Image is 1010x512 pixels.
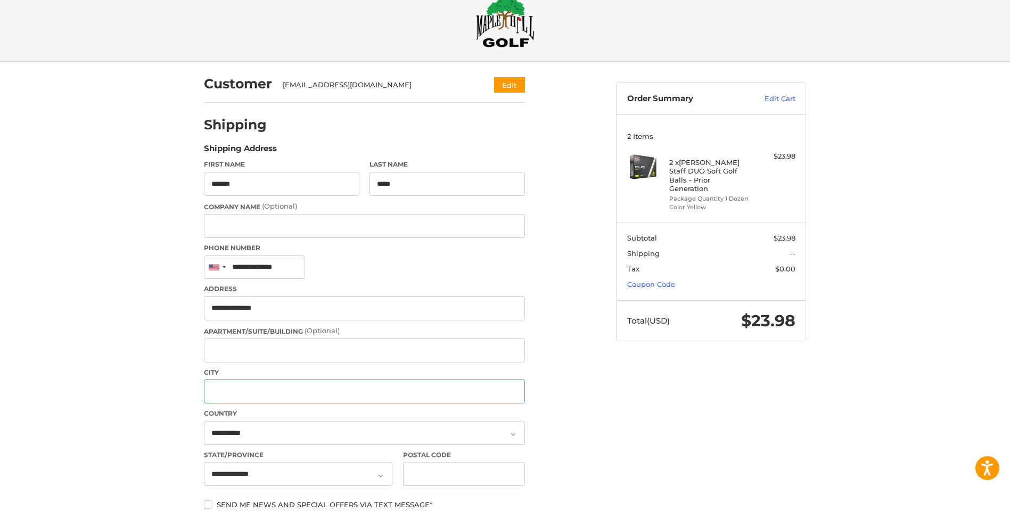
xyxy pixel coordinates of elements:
label: Country [204,409,525,418]
span: Subtotal [627,234,657,242]
iframe: Google Customer Reviews [922,483,1010,512]
label: City [204,368,525,377]
span: $23.98 [741,311,795,331]
label: First Name [204,160,359,169]
div: United States: +1 [204,256,229,279]
span: -- [790,249,795,258]
button: Edit [494,77,525,93]
span: $23.98 [774,234,795,242]
label: State/Province [204,450,392,460]
label: Postal Code [403,450,525,460]
span: $0.00 [775,265,795,273]
legend: Shipping Address [204,143,277,160]
div: $23.98 [753,151,795,162]
label: Apartment/Suite/Building [204,326,525,336]
a: Coupon Code [627,280,675,288]
label: Last Name [369,160,525,169]
span: Tax [627,265,639,273]
small: (Optional) [262,202,297,210]
div: [EMAIL_ADDRESS][DOMAIN_NAME] [283,80,474,90]
label: Send me news and special offers via text message* [204,500,525,509]
h3: Order Summary [627,94,742,104]
small: (Optional) [305,326,340,335]
li: Color Yellow [669,203,751,212]
span: Shipping [627,249,660,258]
label: Company Name [204,201,525,212]
h2: Shipping [204,117,267,133]
h2: Customer [204,76,272,92]
span: Total (USD) [627,316,670,326]
label: Phone Number [204,243,525,253]
label: Address [204,284,525,294]
h4: 2 x [PERSON_NAME] Staff DUO Soft Golf Balls - Prior Generation [669,158,751,193]
h3: 2 Items [627,132,795,141]
li: Package Quantity 1 Dozen [669,194,751,203]
a: Edit Cart [742,94,795,104]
